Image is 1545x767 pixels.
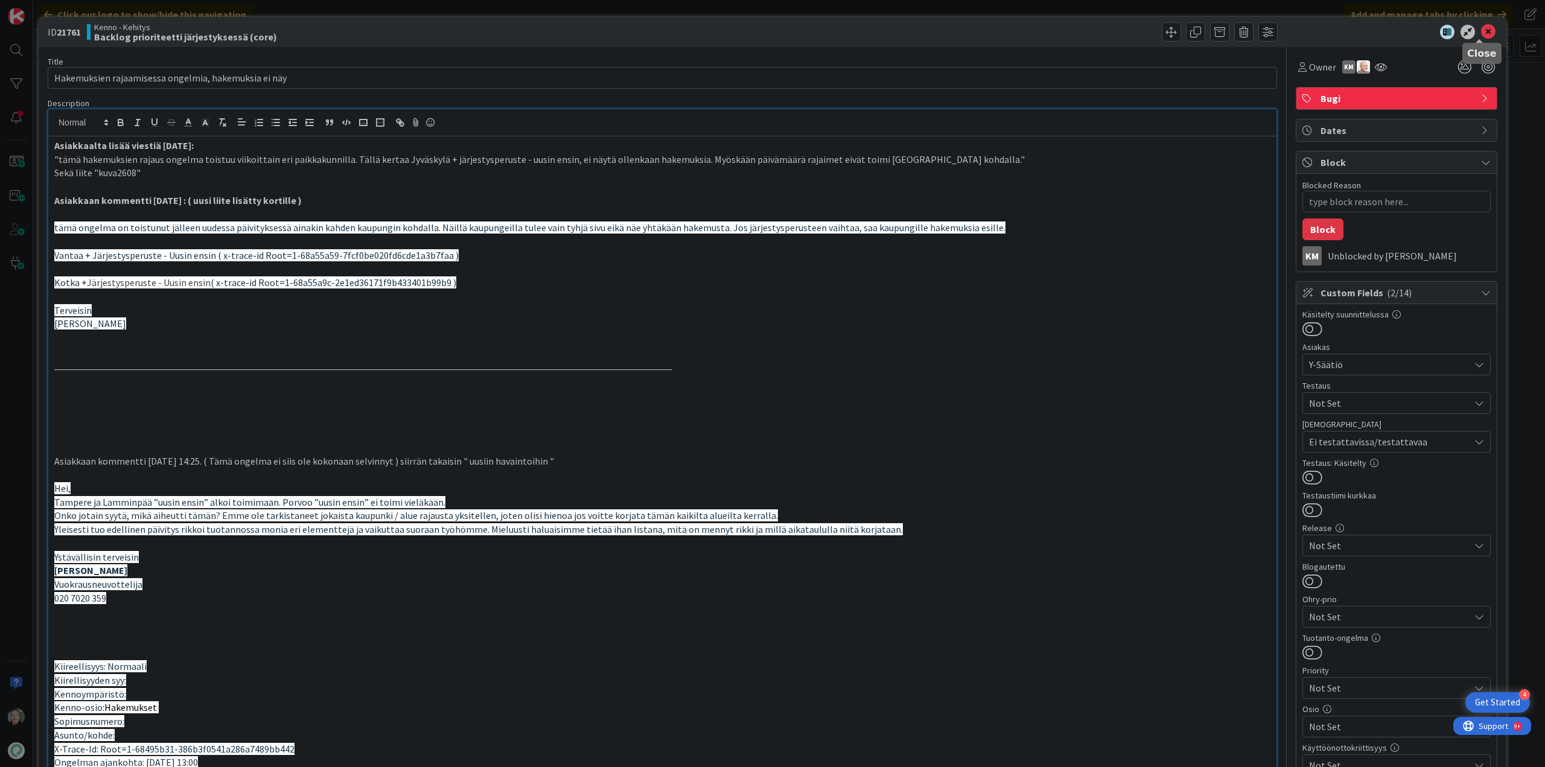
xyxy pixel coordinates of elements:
span: Kiireellisyys: Normaali [54,660,147,672]
span: Owner [1309,60,1336,74]
div: [DEMOGRAPHIC_DATA] [1302,420,1491,428]
strong: Asiakkaalta lisää viestiä [DATE]: [54,139,194,151]
h5: Close [1467,48,1497,59]
input: type card name here... [48,67,1277,89]
strong: Asiakkaan kommentti [DATE] : ( uusi liite lisätty kortille ) [54,194,302,206]
div: 9+ [61,5,67,14]
span: Description [48,98,89,109]
span: Kennoympäristö: [54,688,126,700]
div: Testaus: Käsitelty [1302,459,1491,467]
span: Not Set [1309,679,1464,696]
label: Blocked Reason [1302,180,1361,191]
div: Unblocked by [PERSON_NAME] [1328,250,1491,261]
span: Kenno - Kehitys [94,22,277,32]
div: Open Get Started checklist, remaining modules: 4 [1465,692,1530,713]
label: Title [48,56,63,67]
span: Terveisin [54,304,92,316]
span: Hakemukset [104,701,157,713]
div: Testaus [1302,381,1491,390]
span: Not Set [1309,396,1470,410]
span: X-Trace-Id: Root=1-68495b31-386b3f0541a286a7489bb442 [54,743,295,755]
span: Kenno-osio: [54,701,104,713]
span: tämä ongelma on toistunut jälleen uudessa päivityksessä ainakin kahden kaupungin kohdalla. Näillä... [54,221,1005,234]
span: Asunto/kohde: [54,729,115,741]
span: Y-Säätiö [1309,357,1470,372]
div: Osio [1302,705,1491,713]
b: 21761 [57,26,81,38]
span: ( x-trace-id Root=1-68a55a9c-2e1ed36171f9b433401b99b9 ) [211,276,456,288]
span: Vantaa + Järjestysperuste - Uusin ensin ( x-trace-id Root=1-68a55a59-7fcf0be020fd6cde1a3b7faa ) [54,249,459,261]
div: Release [1302,524,1491,532]
span: Ystävällisin terveisin [54,551,139,563]
span: Sopimusnumero: [54,715,124,727]
strong: [PERSON_NAME] [54,564,127,576]
span: [PERSON_NAME] [54,317,126,329]
span: 020 7020 359 [54,592,106,604]
span: Block [1320,155,1475,170]
p: Asiakkaan kommentti [DATE] 14:25. ( Tämä ongelma ei siis ole kokonaan selvinnyt ) siirrän takaisi... [54,454,1270,468]
span: Dates [1320,123,1475,138]
span: Bugi [1320,91,1475,106]
span: Not Set [1309,538,1470,553]
span: Tampere ja Lamminpää ”uusin ensin” alkoi toimimaan. Porvoo ”uusin ensin” ei toimi vieläkään. [54,496,445,508]
div: Käyttöönottokriittisyys [1302,743,1491,752]
div: Käsitelty suunnittelussa [1302,310,1491,319]
span: Kiirellisyyden syy: [54,674,126,686]
div: KM [1302,246,1322,266]
div: Priority [1302,666,1491,675]
b: Backlog prioriteetti järjestyksessä (core) [94,32,277,42]
div: Asiakas [1302,343,1491,351]
span: Onko jotain syytä, mikä aiheutti tämän? Emme ole tarkistaneet jokaista kaupunki / alue rajausta y... [54,509,778,521]
button: Block [1302,218,1343,240]
div: Tuotanto-ongelma [1302,634,1491,642]
div: 4 [1519,689,1530,700]
img: NG [1357,60,1370,74]
div: Ohry-prio [1302,595,1491,603]
span: Custom Fields [1320,285,1475,300]
div: Testaustiimi kurkkaa [1302,491,1491,500]
span: Not Set [1309,608,1464,625]
div: KM [1342,60,1355,74]
span: Vuokrausneuvottelija [54,578,142,590]
p: _________________________________________________________________________________________________... [54,358,1270,372]
div: Get Started [1475,696,1520,708]
p: Sekä liite "kuva2608" [54,166,1270,180]
span: Ei testattavissa/testattavaa [1309,434,1470,449]
span: Support [25,2,55,16]
span: Not Set [1309,719,1470,734]
span: Kotka + [54,276,87,288]
span: Hei, [54,482,71,494]
p: "tämä hakemuksien rajaus ongelma toistuu viikoittain eri paikkakunnilla. Tällä kertaa Jyväskylä +... [54,153,1270,167]
span: Järjestysperuste - Uusin ensin [87,276,211,288]
span: ( 2/14 ) [1387,287,1412,299]
span: Yleisesti tuo edellinen päivitys rikkoi tuotannossa monia eri elementtejä ja vaikuttaa suoraan ty... [54,523,903,535]
span: ID [48,25,81,39]
div: Blogautettu [1302,562,1491,571]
